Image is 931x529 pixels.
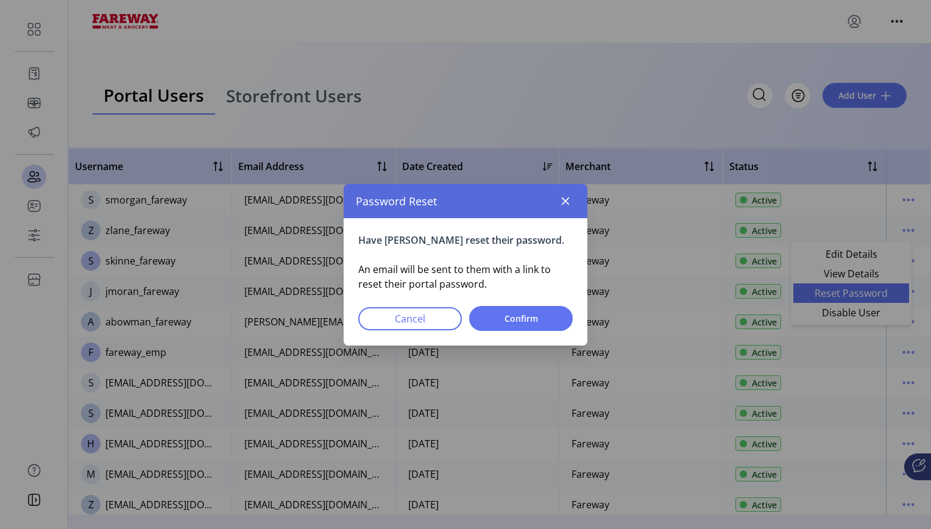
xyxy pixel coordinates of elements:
[358,307,462,330] button: Cancel
[356,193,437,209] span: Password Reset
[358,233,573,247] p: Have [PERSON_NAME] reset their password.
[485,312,557,325] span: Confirm
[374,311,446,325] span: Cancel
[358,262,573,291] p: An email will be sent to them with a link to reset their portal password.
[469,306,573,331] button: Confirm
